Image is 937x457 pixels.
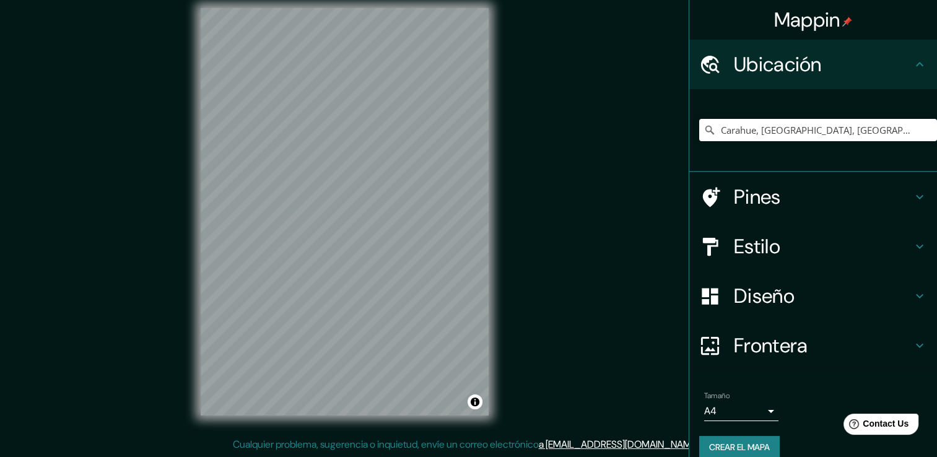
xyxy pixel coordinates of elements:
font: Crear el mapa [709,440,770,455]
h4: Estilo [734,234,912,259]
div: Frontera [689,321,937,370]
h4: Diseño [734,284,912,308]
div: A4 [704,401,778,421]
canvas: Mapa [201,8,489,416]
p: Cualquier problema, sugerencia o inquietud, envíe un correo electrónico . [233,437,700,452]
font: Mappin [774,7,840,33]
img: pin-icon.png [842,17,852,27]
div: Estilo [689,222,937,271]
h4: Ubicación [734,52,912,77]
button: Alternar atribución [468,394,482,409]
label: Tamaño [704,391,730,401]
a: a [EMAIL_ADDRESS][DOMAIN_NAME] [539,438,699,451]
iframe: Help widget launcher [827,409,923,443]
div: Pines [689,172,937,222]
h4: Pines [734,185,912,209]
div: Diseño [689,271,937,321]
h4: Frontera [734,333,912,358]
input: Elige tu ciudad o área [699,119,937,141]
div: Ubicación [689,40,937,89]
